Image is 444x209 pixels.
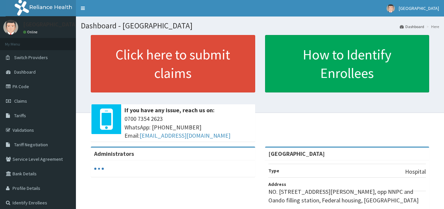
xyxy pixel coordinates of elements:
[124,106,215,114] b: If you have any issue, reach us on:
[14,142,48,148] span: Tariff Negotiation
[14,69,36,75] span: Dashboard
[14,98,27,104] span: Claims
[94,164,104,174] svg: audio-loading
[14,113,26,119] span: Tariffs
[268,181,286,187] b: Address
[268,188,426,204] p: NO. [STREET_ADDRESS][PERSON_NAME], opp NNPC and Oando filling station, Federal housing, [GEOGRAPH...
[3,20,18,35] img: User Image
[405,167,426,176] p: Hospital
[94,150,134,157] b: Administrators
[387,4,395,13] img: User Image
[14,54,48,60] span: Switch Providers
[140,132,230,139] a: [EMAIL_ADDRESS][DOMAIN_NAME]
[399,5,439,11] span: [GEOGRAPHIC_DATA]
[91,35,255,92] a: Click here to submit claims
[81,21,439,30] h1: Dashboard - [GEOGRAPHIC_DATA]
[265,35,429,92] a: How to Identify Enrollees
[124,115,252,140] span: 0700 7354 2623 WhatsApp: [PHONE_NUMBER] Email:
[23,30,39,34] a: Online
[425,24,439,29] li: Here
[400,24,424,29] a: Dashboard
[23,21,78,27] p: [GEOGRAPHIC_DATA]
[268,150,325,157] strong: [GEOGRAPHIC_DATA]
[268,168,279,174] b: Type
